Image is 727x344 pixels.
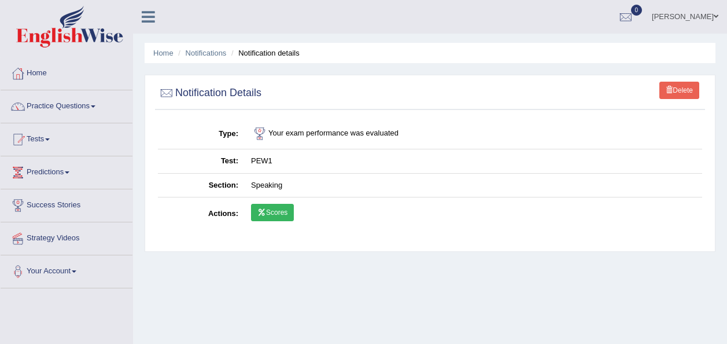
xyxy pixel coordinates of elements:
a: Tests [1,123,132,152]
td: Your exam performance was evaluated [245,119,702,149]
a: Success Stories [1,189,132,218]
h2: Notification Details [158,85,261,102]
a: Practice Questions [1,90,132,119]
a: Home [153,49,174,57]
th: Section [158,173,245,197]
span: 0 [631,5,643,16]
th: Test [158,149,245,174]
a: Delete [659,82,699,99]
a: Strategy Videos [1,222,132,251]
a: Scores [251,204,294,221]
td: Speaking [245,173,702,197]
th: Type [158,119,245,149]
a: Home [1,57,132,86]
a: Predictions [1,156,132,185]
a: Your Account [1,255,132,284]
li: Notification details [228,47,300,58]
th: Actions [158,197,245,231]
a: Notifications [186,49,227,57]
td: PEW1 [245,149,702,174]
